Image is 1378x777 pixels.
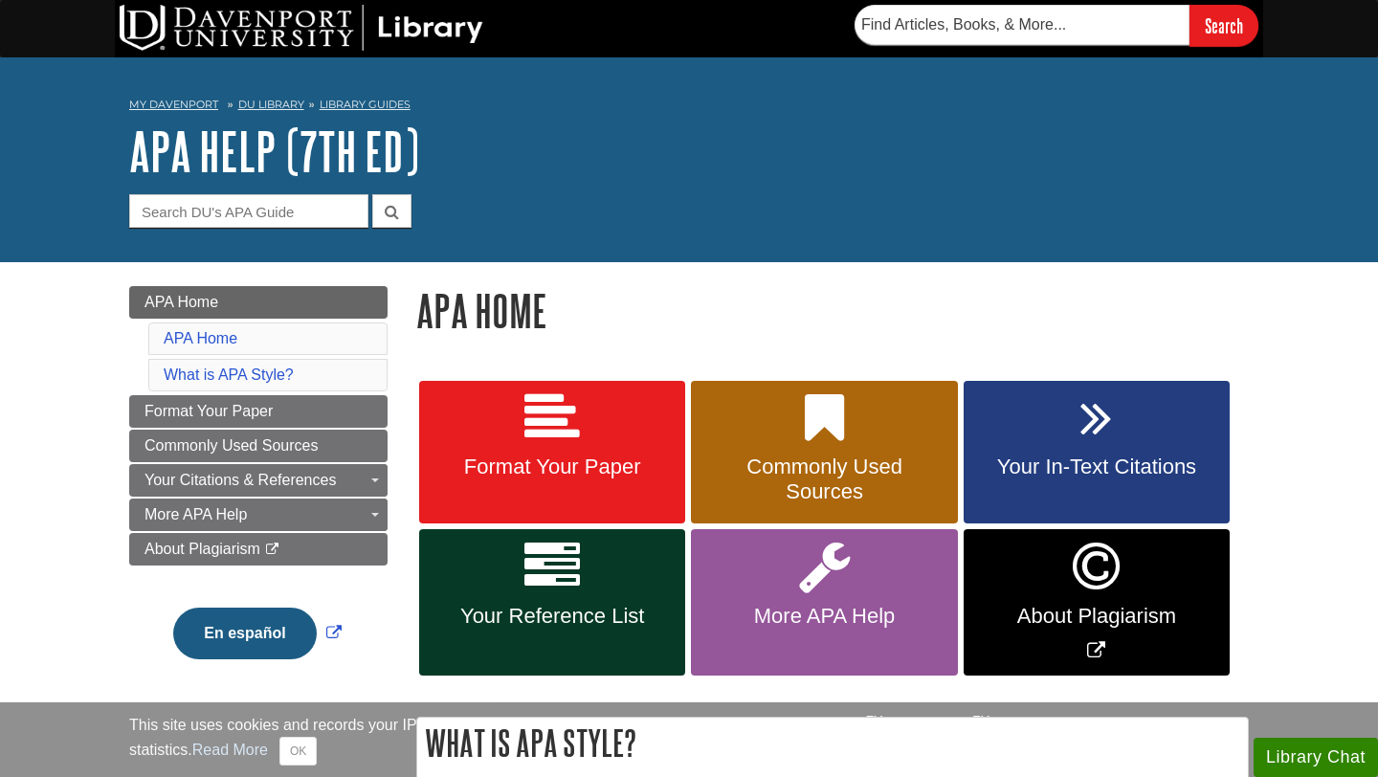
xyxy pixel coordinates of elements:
[164,366,294,383] a: What is APA Style?
[192,742,268,758] a: Read More
[964,381,1230,524] a: Your In-Text Citations
[164,330,237,346] a: APA Home
[144,472,336,488] span: Your Citations & References
[705,604,943,629] span: More APA Help
[129,499,388,531] a: More APA Help
[144,541,260,557] span: About Plagiarism
[173,608,316,659] button: En español
[433,604,671,629] span: Your Reference List
[279,737,317,766] button: Close
[129,286,388,692] div: Guide Page Menu
[691,381,957,524] a: Commonly Used Sources
[264,544,280,556] i: This link opens in a new window
[129,714,1249,766] div: This site uses cookies and records your IP address for usage statistics. Additionally, we use Goo...
[129,395,388,428] a: Format Your Paper
[419,529,685,676] a: Your Reference List
[691,529,957,676] a: More APA Help
[433,455,671,479] span: Format Your Paper
[419,381,685,524] a: Format Your Paper
[705,455,943,504] span: Commonly Used Sources
[1189,5,1258,46] input: Search
[964,529,1230,676] a: Link opens in new window
[129,122,419,181] a: APA Help (7th Ed)
[144,437,318,454] span: Commonly Used Sources
[129,286,388,319] a: APA Home
[855,5,1258,46] form: Searches DU Library's articles, books, and more
[416,286,1249,335] h1: APA Home
[1254,738,1378,777] button: Library Chat
[129,533,388,566] a: About Plagiarism
[978,604,1215,629] span: About Plagiarism
[144,294,218,310] span: APA Home
[168,625,345,641] a: Link opens in new window
[129,194,368,228] input: Search DU's APA Guide
[855,5,1189,45] input: Find Articles, Books, & More...
[129,97,218,113] a: My Davenport
[978,455,1215,479] span: Your In-Text Citations
[120,5,483,51] img: DU Library
[144,506,247,522] span: More APA Help
[129,92,1249,122] nav: breadcrumb
[320,98,411,111] a: Library Guides
[417,718,1248,768] h2: What is APA Style?
[129,430,388,462] a: Commonly Used Sources
[238,98,304,111] a: DU Library
[129,464,388,497] a: Your Citations & References
[144,403,273,419] span: Format Your Paper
